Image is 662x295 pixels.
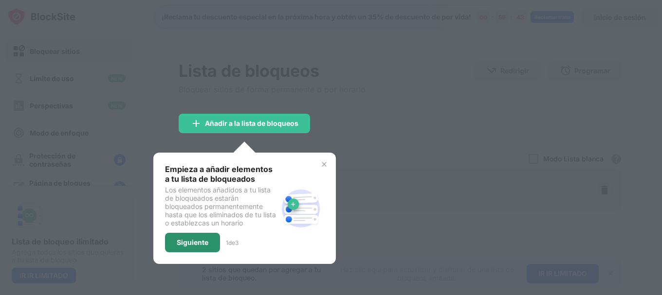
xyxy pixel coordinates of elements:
[277,185,324,232] img: block-site.svg
[205,119,298,127] font: Añadir a la lista de bloqueos
[165,186,276,227] font: Los elementos añadidos a tu lista de bloqueados estarán bloqueados permanentemente hasta que los ...
[165,164,273,184] font: Empieza a añadir elementos a tu lista de bloqueados
[320,160,328,168] img: x-button.svg
[177,238,208,246] font: Siguiente
[235,239,239,246] font: 3
[226,239,228,246] font: 1
[228,239,235,246] font: de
